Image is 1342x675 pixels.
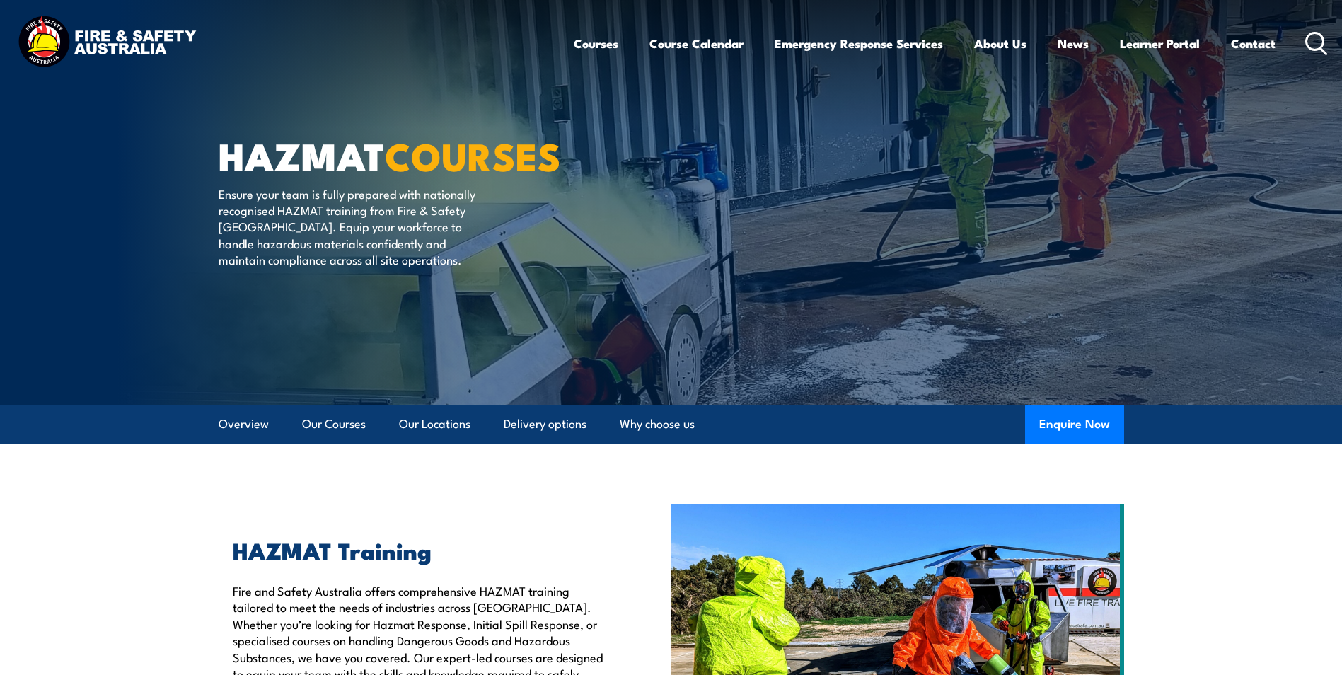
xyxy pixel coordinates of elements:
[1058,25,1089,62] a: News
[233,540,606,560] h2: HAZMAT Training
[649,25,744,62] a: Course Calendar
[385,125,561,184] strong: COURSES
[504,405,586,443] a: Delivery options
[219,185,477,268] p: Ensure your team is fully prepared with nationally recognised HAZMAT training from Fire & Safety ...
[620,405,695,443] a: Why choose us
[574,25,618,62] a: Courses
[1120,25,1200,62] a: Learner Portal
[1025,405,1124,444] button: Enquire Now
[974,25,1026,62] a: About Us
[1231,25,1276,62] a: Contact
[219,405,269,443] a: Overview
[399,405,470,443] a: Our Locations
[219,139,568,172] h1: HAZMAT
[302,405,366,443] a: Our Courses
[775,25,943,62] a: Emergency Response Services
